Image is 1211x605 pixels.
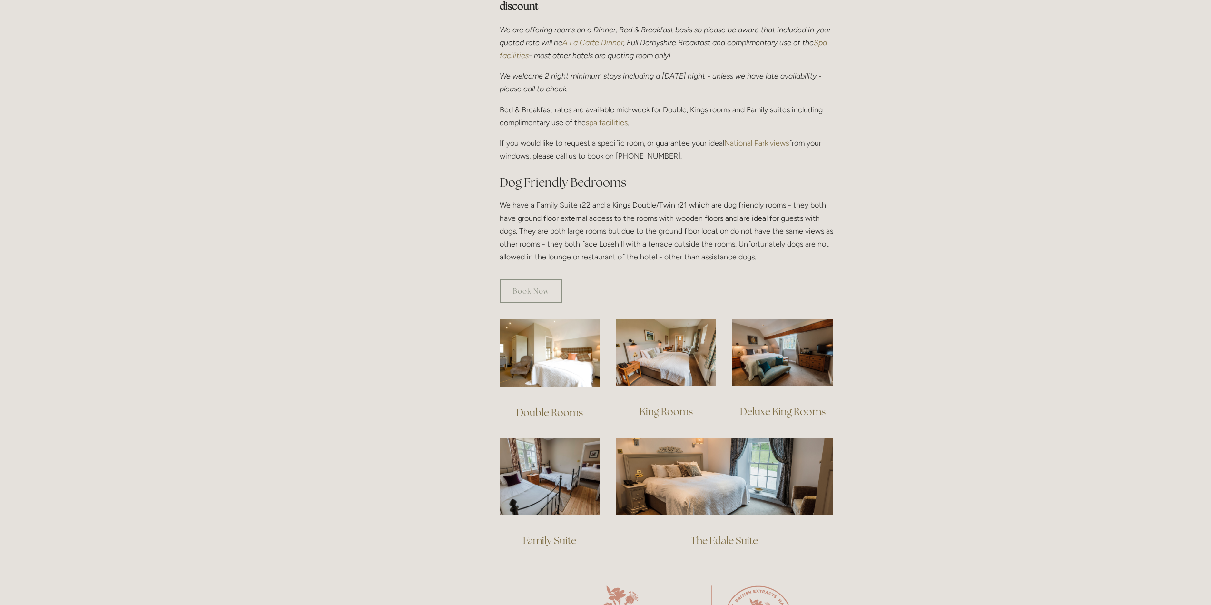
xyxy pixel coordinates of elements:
em: We are offering rooms on a Dinner, Bed & Breakfast basis so please be aware that included in your... [500,25,833,47]
img: King Room view, Losehill Hotel [616,319,716,386]
img: Double Room view, Losehill Hotel [500,319,600,387]
img: The Edale Suite, Losehill Hotel [616,438,833,515]
a: Double Rooms [516,406,583,419]
em: - most other hotels are quoting room only! [529,51,671,60]
a: The Edale Suite [691,534,758,547]
em: We welcome 2 night minimum stays including a [DATE] night - unless we have late availability - pl... [500,71,824,93]
a: King Rooms [640,405,693,418]
p: Bed & Breakfast rates are available mid-week for Double, Kings rooms and Family suites including ... [500,103,833,129]
p: If you would like to request a specific room, or guarantee your ideal from your windows, please c... [500,137,833,162]
h2: Dog Friendly Bedrooms [500,174,833,191]
a: A La Carte Dinner [562,38,623,47]
img: Deluxe King Room view, Losehill Hotel [732,319,833,386]
a: National Park views [724,139,789,148]
a: Family Suite [523,534,576,547]
a: Deluxe King Rooms [740,405,826,418]
img: Family Suite view, Losehill Hotel [500,438,600,515]
a: spa facilities [586,118,628,127]
a: Book Now [500,279,562,303]
p: We have a Family Suite r22 and a Kings Double/Twin r21 which are dog friendly rooms - they both h... [500,198,833,263]
em: , Full Derbyshire Breakfast and complimentary use of the [623,38,814,47]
